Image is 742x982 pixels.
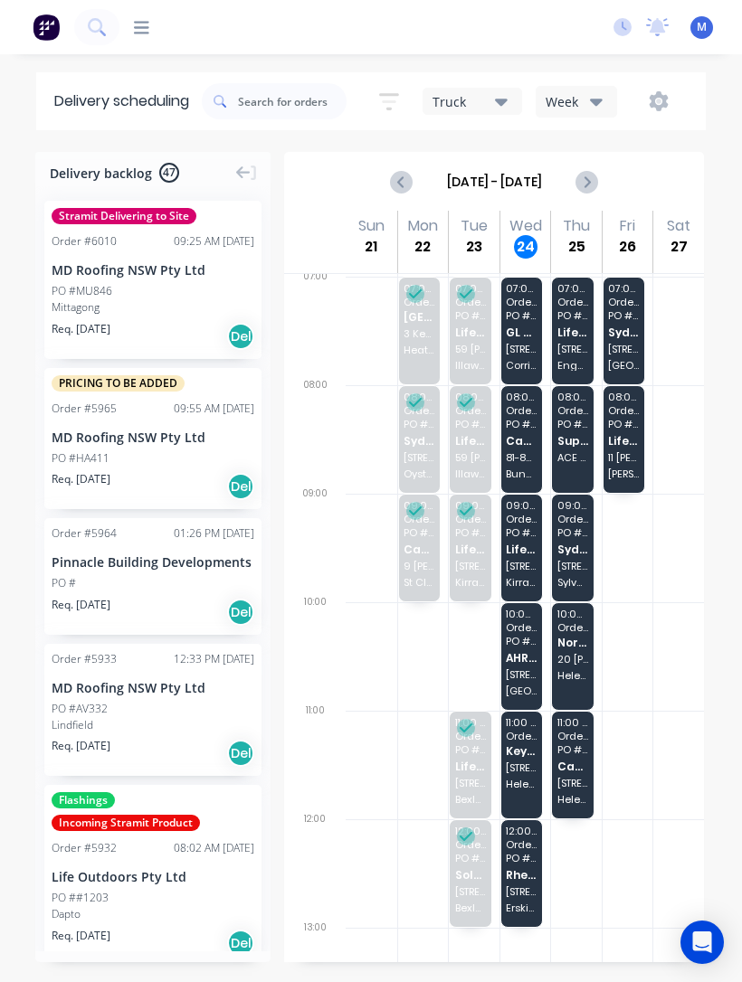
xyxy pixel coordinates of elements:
[455,760,486,772] span: Life Outdoors Pty Ltd
[227,930,254,957] div: Del
[608,297,639,307] span: Order # 5954
[238,83,347,119] input: Search for orders
[667,217,690,235] div: Sat
[506,869,537,881] span: Rhetts Assured
[608,283,639,294] span: 07:00 - 08:00
[506,468,537,479] span: Bundeena
[52,299,254,316] div: Mittagong
[52,428,254,447] div: MD Roofing NSW Pty Ltd
[52,283,112,299] div: PO #MU846
[455,360,486,371] span: Illawong
[284,268,346,376] div: 07:00
[455,392,486,402] span: 08:00 - 09:00
[506,902,537,913] span: Erskineville
[557,654,588,665] span: 20 [PERSON_NAME] St
[557,435,588,447] span: Supplier Pick Ups
[433,92,500,111] div: Truck
[455,744,486,755] span: PO # #1150
[227,473,254,500] div: Del
[455,869,486,881] span: Solaris Roofing
[455,500,486,511] span: 09:00 - 10:00
[697,19,707,35] span: M
[557,405,588,416] span: Order # 2156
[358,217,385,235] div: Sun
[174,401,254,417] div: 09:55 AM [DATE]
[506,500,537,511] span: 09:00 - 10:00
[455,527,486,538] span: PO # 1195
[557,326,588,338] span: Life Outdoors Pty Ltd
[506,514,537,524] span: Order # 6017
[404,328,434,339] span: 3 Kent Pl
[455,561,486,571] span: [STREET_ADDRESS][PERSON_NAME]
[557,577,588,588] span: Sylvania
[563,217,590,235] div: Thu
[52,840,117,856] div: Order # 5932
[284,485,346,593] div: 09:00
[52,233,117,250] div: Order # 6010
[52,471,110,487] span: Req. [DATE]
[455,468,486,479] span: Illawong
[557,609,588,619] span: 10:00 - 11:00
[506,405,537,416] span: Order # 6014
[404,419,434,430] span: PO # 66
[404,311,434,323] span: [GEOGRAPHIC_DATA]
[557,744,588,755] span: PO # [PERSON_NAME]
[608,326,639,338] span: Sydney Cantilever Group Pty Ltd
[455,514,486,524] span: Order # 5503
[52,375,185,392] span: PRICING TO BE ADDED
[455,902,486,913] span: Bexley North
[404,283,434,294] span: 07:00 - 08:00
[455,543,486,555] span: Life Outdoors Pty Ltd
[455,826,486,836] span: 12:00 - 13:00
[52,651,117,667] div: Order # 5933
[506,839,537,850] span: Order # 5977
[506,283,537,294] span: 07:00 - 08:00
[227,323,254,350] div: Del
[408,217,438,235] div: Mon
[557,514,588,524] span: Order # 5927
[455,310,486,321] span: PO # 1180 Job 2
[455,839,486,850] span: Order # 5953
[404,392,434,402] span: 08:00 - 09:00
[455,452,486,463] span: 59 [PERSON_NAME] Pde
[506,452,537,463] span: 81-83 Bundeena Dr
[174,840,254,856] div: 08:02 AM [DATE]
[52,701,108,717] div: PO #AV332
[52,552,254,571] div: Pinnacle Building Developments
[52,906,254,922] div: Dapto
[52,208,196,224] span: Stramit Delivering to Site
[506,297,537,307] span: Order # 5900
[557,310,588,321] span: PO # #1186
[514,235,537,259] div: 24
[506,360,537,371] span: Corrimal
[506,622,537,633] span: Order # 5095
[52,450,109,467] div: PO #HA411
[557,500,588,511] span: 09:00 - 10:00
[506,685,537,696] span: [GEOGRAPHIC_DATA]
[506,326,537,338] span: GL Building
[557,717,588,728] span: 11:00 - 12:00
[174,651,254,667] div: 12:33 PM [DATE]
[506,435,537,447] span: Cash Sales
[608,405,639,416] span: Order # 5807
[159,163,179,183] span: 47
[557,452,588,463] span: ACE GUTTERS - [GEOGRAPHIC_DATA]
[506,886,537,897] span: [STREET_ADDRESS][PERSON_NAME]
[455,435,486,447] span: Life Outdoors Pty Ltd
[404,514,434,524] span: Order # 5914
[557,778,588,788] span: [STREET_ADDRESS]
[557,637,588,648] span: Northern Illawarra Constructions
[557,360,588,371] span: Engadine
[557,543,588,555] span: Sydney Cantilever Group Pty Ltd
[52,525,117,542] div: Order # 5964
[404,561,434,571] span: 9 [PERSON_NAME]
[506,652,537,664] span: AHRI Services
[608,360,639,371] span: [GEOGRAPHIC_DATA]
[404,405,434,416] span: Order # 5627
[455,853,486,864] span: PO # Bexley North
[506,561,537,571] span: [STREET_ADDRESS][PERSON_NAME]
[33,14,60,41] img: Factory
[557,527,588,538] span: PO # 67
[506,344,537,354] span: [STREET_ADDRESS][PERSON_NAME]
[52,867,254,886] div: Life Outdoors Pty Ltd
